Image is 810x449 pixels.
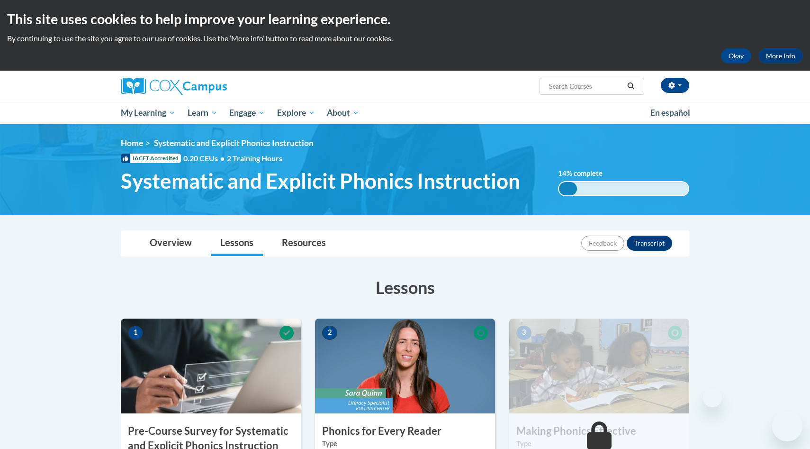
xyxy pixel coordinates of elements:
h3: Lessons [121,275,689,299]
button: Account Settings [661,78,689,93]
span: Learn [188,107,217,119]
a: Cox Campus [121,78,301,95]
h3: Phonics for Every Reader [315,424,495,439]
span: En español [650,108,690,118]
img: Course Image [121,319,301,413]
img: Cox Campus [121,78,227,95]
h3: Making Phonics Effective [509,424,689,439]
label: Type [322,439,488,449]
button: Search [624,81,638,92]
button: Feedback [581,236,624,251]
span: 1 [128,326,143,340]
img: Course Image [315,319,495,413]
span: 0.20 CEUs [183,153,227,164]
a: Learn [181,102,224,124]
a: En español [644,103,696,123]
iframe: Close message [703,388,722,407]
a: Explore [271,102,321,124]
input: Search Courses [548,81,624,92]
a: More Info [758,48,803,64]
a: My Learning [115,102,181,124]
div: Main menu [107,102,703,124]
a: About [321,102,366,124]
p: By continuing to use the site you agree to our use of cookies. Use the ‘More info’ button to read... [7,33,803,44]
span: 3 [516,326,531,340]
a: Engage [223,102,271,124]
span: My Learning [121,107,175,119]
span: 2 [322,326,337,340]
span: Explore [277,107,315,119]
a: Lessons [211,231,263,256]
span: Systematic and Explicit Phonics Instruction [121,168,520,193]
label: % complete [558,168,612,179]
iframe: Button to launch messaging window [772,411,802,441]
img: Course Image [509,319,689,413]
span: 2 Training Hours [227,154,282,163]
span: Engage [229,107,265,119]
span: • [220,154,225,163]
a: Resources [272,231,335,256]
span: About [327,107,359,119]
span: IACET Accredited [121,154,181,163]
a: Overview [140,231,201,256]
div: 14% [559,182,577,195]
label: Type [516,439,682,449]
button: Okay [721,48,751,64]
a: Home [121,138,143,148]
h2: This site uses cookies to help improve your learning experience. [7,9,803,28]
span: 14 [558,169,567,177]
button: Transcript [627,236,672,251]
span: Systematic and Explicit Phonics Instruction [154,138,314,148]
